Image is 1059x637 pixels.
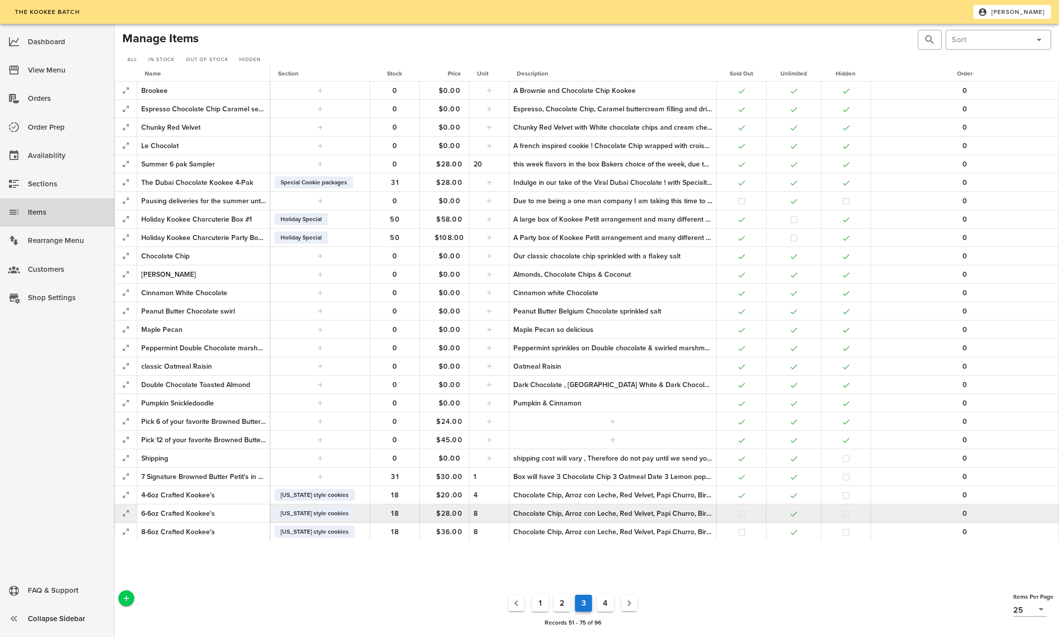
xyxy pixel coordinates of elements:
[513,306,712,317] div: Peanut Butter Belgium Chocolate sprinkled salt
[379,197,411,205] span: 0
[949,234,981,242] span: 0
[379,528,411,536] span: 18
[145,70,161,77] span: Name
[949,486,981,504] button: 0
[433,394,465,412] button: $0.00
[127,57,137,63] span: All
[119,322,133,336] button: Expand Record
[513,85,712,96] div: A Brownie and Chocolate Chip Kookee
[119,341,133,355] button: Expand Record
[433,302,465,320] button: $0.00
[949,362,981,371] span: 0
[28,34,106,50] div: Dashboard
[141,453,266,464] div: Shipping
[949,178,981,187] span: 0
[509,66,716,81] th: Description
[433,192,465,210] button: $0.00
[141,380,266,390] div: Double Chocolate Toasted Almond
[379,376,411,394] button: 0
[433,504,465,522] button: $28.00
[433,362,465,371] span: $0.00
[433,454,465,463] span: $0.00
[513,361,712,372] div: Oatmeal Raisin
[836,70,856,77] span: Hidden
[949,412,981,430] button: 0
[8,5,86,19] a: The Kookee Batch
[621,595,637,611] button: Next page
[379,436,411,444] span: 0
[433,100,465,118] button: $0.00
[433,284,465,302] button: $0.00
[949,376,981,394] button: 0
[474,490,505,500] div: 4
[119,525,133,539] button: Expand Record
[379,155,411,173] button: 0
[949,436,981,444] span: 0
[134,616,1011,629] div: Records 51 - 75 of 96
[122,30,198,48] h2: Manage Items
[949,265,981,283] button: 0
[513,159,712,169] div: this week flavors in the box Bakers choice of the week, due to the demand we are offering the fla...
[141,472,266,482] div: 7 Signature Browned Butter Petit's in a Pink Box & bow
[122,55,141,65] a: All
[119,249,133,263] button: Expand Record
[433,320,465,338] button: $0.00
[949,417,981,426] span: 0
[949,142,981,150] span: 0
[433,473,465,481] span: $30.00
[119,470,133,483] button: Expand Record
[119,157,133,171] button: Expand Record
[1013,593,1054,600] span: Items Per Page
[949,86,981,95] span: 0
[141,141,266,151] div: Le Chocolat
[532,595,549,612] button: Goto Page 1
[949,302,981,320] button: 0
[379,431,411,449] button: 0
[949,252,981,260] span: 0
[119,506,133,520] button: Expand Record
[379,302,411,320] button: 0
[141,122,266,133] div: Chunky Red Velvet
[433,178,465,187] span: $28.00
[281,489,349,501] span: [US_STATE] style cookies
[119,267,133,281] button: Expand Record
[379,178,411,187] span: 31
[28,119,106,136] div: Order Prep
[28,611,106,627] div: Collapse Sidebar
[119,451,133,465] button: Expand Record
[949,394,981,412] button: 0
[433,399,465,407] span: $0.00
[508,595,524,611] button: Previous page
[281,526,349,538] span: [US_STATE] style cookies
[949,284,981,302] button: 0
[949,504,981,522] button: 0
[119,231,133,244] button: Expand Record
[119,304,133,318] button: Expand Record
[141,233,266,243] div: Holiday Kookee Charcuterie Party Box #2
[949,320,981,338] button: 0
[513,251,712,261] div: Our classic chocolate chip sprinkled with a flakey salt
[949,381,981,389] span: 0
[474,527,505,537] div: 8
[379,137,411,155] button: 0
[554,595,571,612] button: Goto Page 2
[433,344,465,352] span: $0.00
[513,508,712,519] div: Chocolate Chip, Arroz con Leche, Red Velvet, Papi Churro, Birthday cake, Apple Crumble
[433,417,465,426] span: $24.00
[949,523,981,541] button: 0
[513,104,712,114] div: Espresso, Chocolate Chip, Caramel buttercream filling and drizzle with molten flakey salt
[379,523,411,541] button: 18
[379,252,411,260] span: 0
[513,472,712,482] div: Box will have 3 Chocolate Chip 3 Oatmeal Date 3 Lemon poppyseed 3 [PERSON_NAME] 3 Chocolate Almon...
[949,100,981,118] button: 0
[379,449,411,467] button: 0
[433,509,465,518] span: $28.00
[379,320,411,338] button: 0
[379,229,411,246] button: 50
[379,173,411,191] button: 31
[379,86,411,95] span: 0
[513,380,712,390] div: Dark Chocolate , [GEOGRAPHIC_DATA] White & Dark Chocolate with Toasted Almonds and drizzle
[28,261,106,278] div: Customers
[28,90,106,107] div: Orders
[433,142,465,150] span: $0.00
